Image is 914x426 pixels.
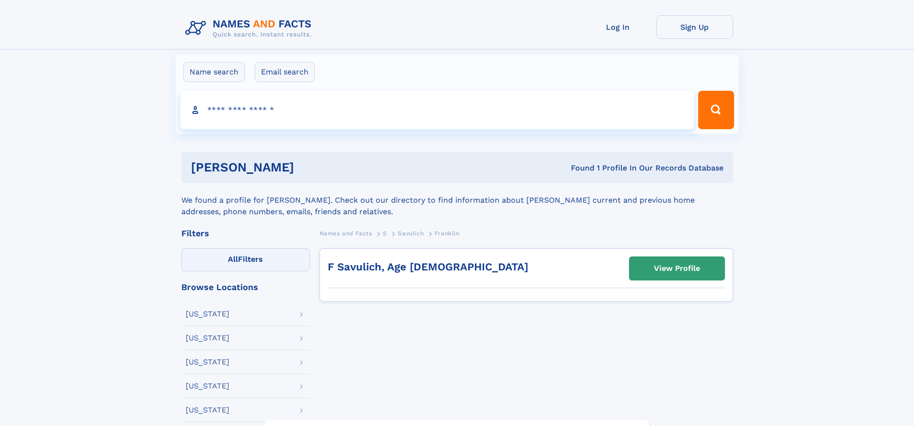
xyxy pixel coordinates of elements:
div: [US_STATE] [186,358,229,366]
h1: [PERSON_NAME] [191,161,433,173]
label: Email search [255,62,315,82]
img: Logo Names and Facts [181,15,320,41]
a: Savulich [398,227,424,239]
span: S [383,230,387,237]
label: Filters [181,248,310,271]
a: Sign Up [656,15,733,39]
a: S [383,227,387,239]
div: Found 1 Profile In Our Records Database [432,163,724,173]
a: View Profile [629,257,724,280]
input: search input [180,91,694,129]
span: All [228,255,238,264]
div: [US_STATE] [186,406,229,414]
div: Filters [181,229,310,238]
label: Name search [183,62,245,82]
a: F Savulich, Age [DEMOGRAPHIC_DATA] [328,261,528,273]
div: [US_STATE] [186,310,229,318]
div: We found a profile for [PERSON_NAME]. Check out our directory to find information about [PERSON_N... [181,183,733,218]
span: Savulich [398,230,424,237]
a: Names and Facts [320,227,372,239]
div: Browse Locations [181,283,310,292]
a: Log In [580,15,656,39]
button: Search Button [698,91,734,129]
div: View Profile [654,257,700,280]
span: Franklin [435,230,460,237]
div: [US_STATE] [186,382,229,390]
div: [US_STATE] [186,334,229,342]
